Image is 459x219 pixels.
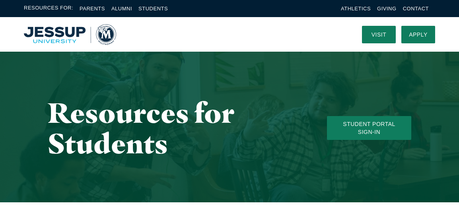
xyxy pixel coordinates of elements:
[138,6,168,12] a: Students
[362,26,396,43] a: Visit
[377,6,397,12] a: Giving
[48,97,295,159] h1: Resources for Students
[24,24,116,45] a: Home
[24,4,73,13] span: Resources For:
[24,24,116,45] img: Multnomah University Logo
[403,6,429,12] a: Contact
[80,6,105,12] a: Parents
[111,6,132,12] a: Alumni
[327,116,411,140] a: Student Portal Sign-In
[401,26,435,43] a: Apply
[341,6,371,12] a: Athletics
